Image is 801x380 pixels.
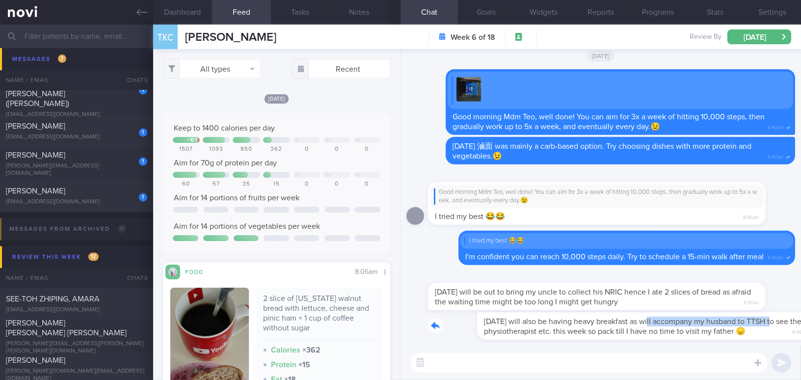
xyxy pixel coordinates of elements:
span: [PERSON_NAME] [PERSON_NAME] [PERSON_NAME] [6,319,127,337]
div: [EMAIL_ADDRESS][DOMAIN_NAME] [6,134,147,141]
div: Sa [325,137,331,143]
span: 8:40am [768,122,783,131]
div: 60 [173,181,200,188]
div: Chats [114,268,153,288]
span: SEE-TOH ZHIPING, AMARA [6,295,100,303]
div: 1507 [173,146,200,153]
span: 8:46am [743,212,759,221]
div: 15 [263,181,290,188]
span: Keep to 1400 calories per day [174,124,275,132]
div: 0 [323,181,350,188]
span: Good morning Mdm Teo, well done! You can aim for 3x a week of hitting 10,000 steps, then graduall... [453,113,765,131]
span: [DATE] 滷面 was mainly a carb-based option. Try choosing dishes with more protein and vegetables.😉 [453,142,751,160]
div: Messages from Archived [7,222,129,236]
div: [EMAIL_ADDRESS][DOMAIN_NAME] [6,74,147,81]
div: 1 [139,157,147,165]
span: [PERSON_NAME] [6,187,65,195]
div: 362 [263,146,290,153]
div: Fr [295,172,300,178]
div: 0 [353,146,380,153]
span: 8:46am [768,252,783,261]
div: [EMAIL_ADDRESS][DOMAIN_NAME] [6,198,147,206]
span: [PERSON_NAME] [6,122,65,130]
span: Aim for 14 portions of fruits per week [174,194,299,202]
span: Aim for 70g of protein per day [174,159,277,167]
div: 1093 [203,146,230,153]
strong: Protein [271,361,297,369]
div: I tried my best 😂😂 [464,237,789,245]
span: 12 [88,252,99,261]
div: Su [356,137,361,143]
span: 0 [118,224,126,233]
div: 1 [139,58,147,67]
button: [DATE] [727,29,791,44]
span: [PERSON_NAME] [6,356,65,364]
div: 0 [323,146,350,153]
strong: Calories [271,346,301,354]
div: Sa [325,172,331,178]
div: Su [356,172,361,178]
div: 1 [139,193,147,201]
div: Fr [295,137,300,143]
div: Good morning Mdm Teo, well done! You can aim for 3x a week of hitting 10,000 steps, then graduall... [434,189,760,205]
img: Replying to photo by [456,77,481,102]
span: [DATE] [587,50,615,62]
div: Review this week [10,250,101,264]
div: [PERSON_NAME][EMAIL_ADDRESS][DOMAIN_NAME] [6,163,147,177]
span: [PERSON_NAME] [PERSON_NAME] ([PERSON_NAME]) [6,80,69,108]
div: TKC [151,19,180,56]
span: 8:06am [355,269,377,275]
span: [PERSON_NAME] [6,151,65,159]
div: 1 [139,86,147,94]
strong: Week 6 of 18 [451,32,495,42]
div: 0 [293,146,320,153]
div: + 107 [187,137,197,143]
div: 2 slice of [US_STATE] walnut bread with lettuce, cheese and pinic ham + 1 cup of coffee without s... [264,294,376,340]
span: [DATE] will be out to bring my uncle to collect his NRIC hence I ate 2 slices of bread as afraid ... [435,288,751,306]
span: 8:47am [744,297,759,306]
div: Food [180,267,219,275]
div: 35 [233,181,260,188]
div: [EMAIL_ADDRESS][DOMAIN_NAME] [6,111,147,118]
span: Review By [690,33,721,42]
span: 8:42am [768,151,783,161]
span: Aim for 14 portions of vegetables per week [174,222,320,230]
span: I'm confident you can reach 10,000 steps daily. Try to schedule a 15-min walk after meal [465,253,764,261]
div: [EMAIL_ADDRESS][DOMAIN_NAME] [6,306,147,314]
span: [PERSON_NAME] [185,31,276,43]
div: [PERSON_NAME][EMAIL_ADDRESS][PERSON_NAME][PERSON_NAME][DOMAIN_NAME] [6,340,147,355]
div: 0 [293,181,320,188]
div: 0 [353,181,380,188]
div: 850 [233,146,260,153]
strong: × 15 [299,361,311,369]
div: 57 [203,181,230,188]
span: [PERSON_NAME] Kek Zee [PERSON_NAME] [6,53,95,70]
span: [DATE] [265,94,289,104]
div: 1 [139,128,147,136]
button: All types [163,59,261,79]
strong: × 362 [303,346,321,354]
span: I tried my best 😂😂 [435,213,505,220]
